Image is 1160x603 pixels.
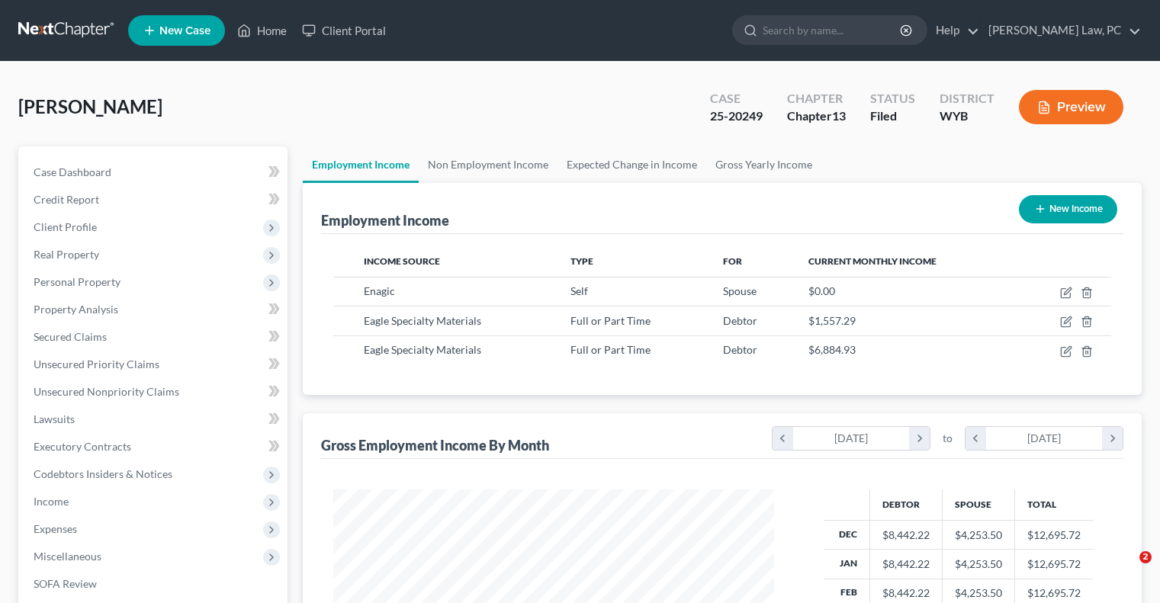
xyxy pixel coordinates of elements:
span: Real Property [34,248,99,261]
div: $8,442.22 [882,556,930,572]
span: Executory Contracts [34,440,131,453]
a: Employment Income [303,146,419,183]
a: Client Portal [294,17,394,44]
iframe: Intercom live chat [1108,551,1145,588]
span: Current Monthly Income [808,255,937,267]
a: SOFA Review [21,570,288,598]
a: Help [928,17,979,44]
span: Expenses [34,522,77,535]
span: 13 [832,108,846,123]
span: SOFA Review [34,577,97,590]
span: Credit Report [34,193,99,206]
td: $12,695.72 [1014,520,1093,549]
span: Unsecured Priority Claims [34,358,159,370]
i: chevron_right [909,427,930,450]
span: $0.00 [808,284,835,297]
div: WYB [940,107,995,125]
span: For [723,255,742,267]
div: 25-20249 [710,107,763,125]
div: Filed [870,107,915,125]
span: Eagle Specialty Materials [364,314,481,327]
a: Credit Report [21,186,288,213]
i: chevron_left [966,427,986,450]
span: Secured Claims [34,330,107,343]
a: [PERSON_NAME] Law, PC [981,17,1141,44]
a: Expected Change in Income [558,146,706,183]
span: Codebtors Insiders & Notices [34,467,172,480]
div: $8,442.22 [882,528,930,543]
span: Personal Property [34,275,120,288]
span: New Case [159,25,210,37]
div: Chapter [787,107,846,125]
a: Secured Claims [21,323,288,351]
div: Gross Employment Income By Month [321,436,549,454]
span: Property Analysis [34,303,118,316]
button: Preview [1019,90,1123,124]
div: District [940,90,995,107]
span: 2 [1139,551,1152,563]
td: $12,695.72 [1014,550,1093,579]
th: Total [1014,489,1093,520]
span: $6,884.93 [808,343,856,356]
th: Dec [824,520,870,549]
input: Search by name... [763,16,902,44]
span: Client Profile [34,220,97,233]
span: Lawsuits [34,412,75,425]
span: Enagic [364,284,395,297]
a: Non Employment Income [419,146,558,183]
a: Lawsuits [21,406,288,433]
th: Debtor [869,489,942,520]
th: Spouse [942,489,1014,520]
i: chevron_right [1102,427,1123,450]
i: chevron_left [773,427,793,450]
span: Debtor [723,343,757,356]
span: [PERSON_NAME] [18,95,162,117]
span: Income Source [364,255,440,267]
span: Type [570,255,593,267]
a: Unsecured Nonpriority Claims [21,378,288,406]
a: Unsecured Priority Claims [21,351,288,378]
a: Executory Contracts [21,433,288,460]
span: $1,557.29 [808,314,856,327]
div: $4,253.50 [955,528,1002,543]
div: Case [710,90,763,107]
span: Income [34,495,69,508]
span: Eagle Specialty Materials [364,343,481,356]
span: Miscellaneous [34,550,101,563]
a: Gross Yearly Income [706,146,821,183]
button: New Income [1019,195,1117,223]
a: Home [230,17,294,44]
th: Jan [824,550,870,579]
span: Full or Part Time [570,314,651,327]
div: $4,253.50 [955,556,1002,572]
div: $4,253.50 [955,585,1002,601]
span: Unsecured Nonpriority Claims [34,385,179,398]
div: Chapter [787,90,846,107]
div: [DATE] [986,427,1103,450]
span: Debtor [723,314,757,327]
span: Full or Part Time [570,343,651,356]
a: Case Dashboard [21,159,288,186]
span: Self [570,284,588,297]
a: Property Analysis [21,296,288,323]
span: to [943,431,953,446]
div: Status [870,90,915,107]
div: [DATE] [793,427,910,450]
div: Employment Income [321,211,449,229]
div: $8,442.22 [882,585,930,601]
span: Spouse [723,284,757,297]
span: Case Dashboard [34,165,111,178]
